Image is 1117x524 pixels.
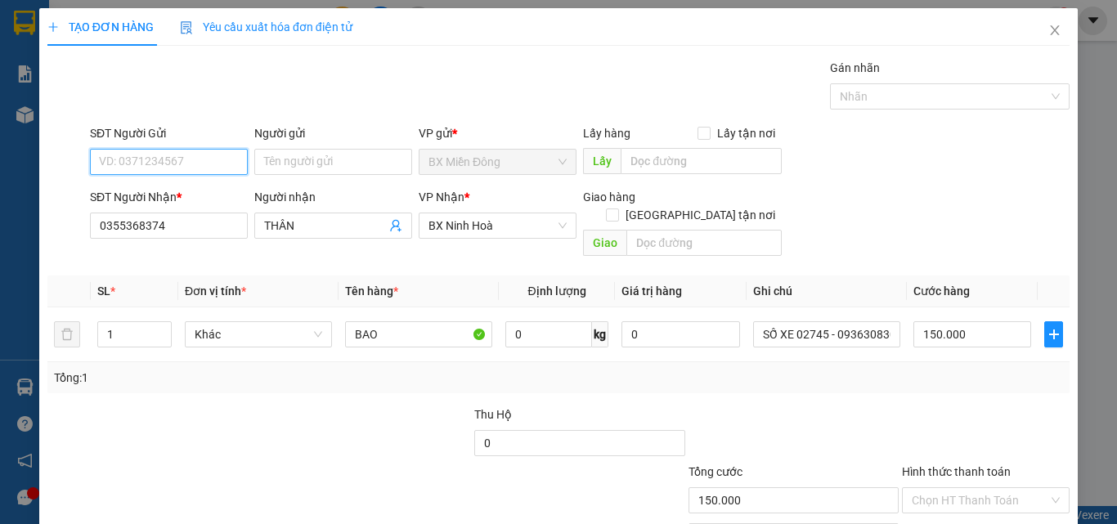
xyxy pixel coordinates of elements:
input: Dọc đường [626,230,782,256]
button: delete [54,321,80,347]
span: Tổng cước [689,465,742,478]
li: VP BX Miền Đông [8,69,113,87]
b: 339 Đinh Bộ Lĩnh, P26 [8,90,86,121]
span: Giá trị hàng [621,284,682,298]
span: Đơn vị tính [185,284,246,298]
div: SĐT Người Nhận [90,188,248,206]
span: VP Nhận [419,190,464,204]
div: Tổng: 1 [54,369,433,387]
b: [GEOGRAPHIC_DATA], [GEOGRAPHIC_DATA] [113,108,214,175]
input: 0 [621,321,739,347]
div: VP gửi [419,124,576,142]
span: SL [97,284,110,298]
span: Lấy [583,148,621,174]
span: Lấy tận nơi [711,124,782,142]
span: Lấy hàng [583,127,630,140]
span: kg [592,321,608,347]
span: Khác [195,322,322,347]
label: Gán nhãn [830,61,880,74]
span: Giao [583,230,626,256]
li: VP ĐL Ninh Diêm [113,69,218,87]
span: user-add [389,219,402,232]
span: close [1048,24,1061,37]
span: plus [1045,328,1062,341]
span: TẠO ĐƠN HÀNG [47,20,154,34]
th: Ghi chú [747,275,907,307]
input: Dọc đường [621,148,782,174]
input: Ghi Chú [753,321,900,347]
span: environment [8,91,20,102]
span: Giao hàng [583,190,635,204]
span: BX Ninh Hoà [428,213,567,238]
span: environment [113,91,124,102]
span: [GEOGRAPHIC_DATA] tận nơi [619,206,782,224]
img: icon [180,21,193,34]
div: Người gửi [254,124,412,142]
div: Người nhận [254,188,412,206]
span: plus [47,21,59,33]
span: Yêu cầu xuất hóa đơn điện tử [180,20,352,34]
span: Cước hàng [913,284,970,298]
span: Thu Hộ [474,408,512,421]
button: plus [1044,321,1063,347]
label: Hình thức thanh toán [902,465,1011,478]
button: Close [1032,8,1078,54]
input: VD: Bàn, Ghế [345,321,492,347]
span: Định lượng [527,284,585,298]
span: Tên hàng [345,284,398,298]
span: BX Miền Đông [428,150,567,174]
li: Cúc Tùng [8,8,237,39]
div: SĐT Người Gửi [90,124,248,142]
